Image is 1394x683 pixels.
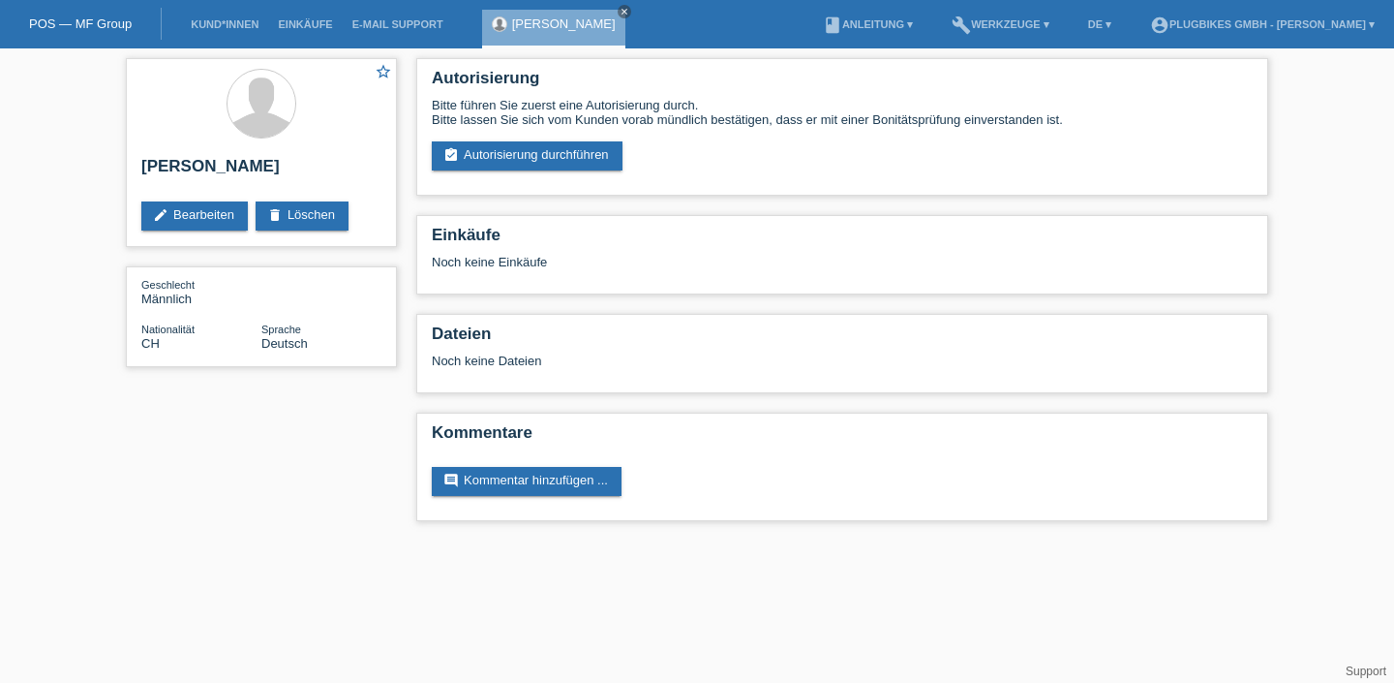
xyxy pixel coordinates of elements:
a: POS — MF Group [29,16,132,31]
span: Sprache [261,324,301,335]
h2: Einkäufe [432,226,1253,255]
i: edit [153,207,168,223]
span: Deutsch [261,336,308,351]
i: build [952,16,971,35]
h2: Autorisierung [432,69,1253,98]
a: star_border [375,63,392,83]
div: Bitte führen Sie zuerst eine Autorisierung durch. Bitte lassen Sie sich vom Kunden vorab mündlich... [432,98,1253,127]
a: E-Mail Support [343,18,453,30]
i: account_circle [1150,16,1169,35]
a: account_circlePlugBikes GmbH - [PERSON_NAME] ▾ [1140,18,1384,30]
span: Nationalität [141,324,195,335]
a: bookAnleitung ▾ [813,18,923,30]
a: buildWerkzeuge ▾ [942,18,1059,30]
div: Männlich [141,277,261,306]
a: Einkäufe [268,18,342,30]
i: assignment_turned_in [443,147,459,163]
a: Kund*innen [181,18,268,30]
h2: Dateien [432,325,1253,354]
a: editBearbeiten [141,202,248,231]
a: assignment_turned_inAutorisierung durchführen [432,141,622,171]
a: commentKommentar hinzufügen ... [432,467,621,496]
div: Noch keine Einkäufe [432,255,1253,284]
span: Schweiz [141,336,160,351]
i: book [823,16,842,35]
span: Geschlecht [141,279,195,291]
i: close [620,7,629,16]
a: [PERSON_NAME] [512,16,616,31]
i: delete [267,207,283,223]
a: Support [1346,665,1386,678]
a: deleteLöschen [256,202,348,231]
h2: [PERSON_NAME] [141,157,381,186]
div: Noch keine Dateien [432,354,1023,368]
i: comment [443,473,459,488]
h2: Kommentare [432,423,1253,452]
a: close [618,5,631,18]
i: star_border [375,63,392,80]
a: DE ▾ [1078,18,1121,30]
